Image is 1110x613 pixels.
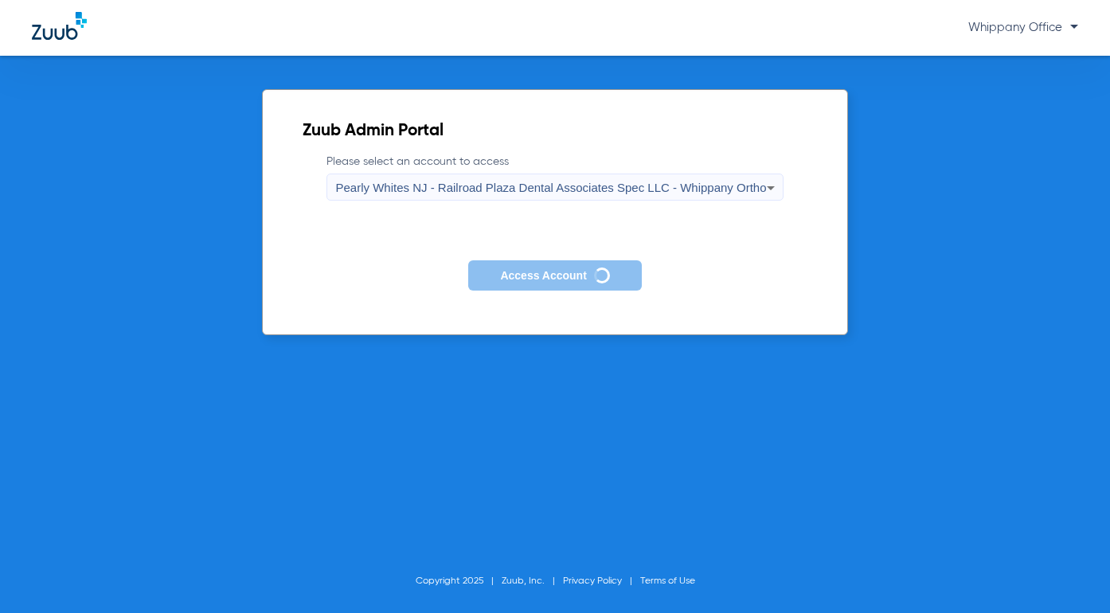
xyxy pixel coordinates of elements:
[500,269,586,282] span: Access Account
[303,123,807,139] h2: Zuub Admin Portal
[326,154,783,201] label: Please select an account to access
[468,260,641,291] button: Access Account
[640,576,695,586] a: Terms of Use
[502,573,563,589] li: Zuub, Inc.
[968,21,1078,33] span: Whippany Office
[32,12,87,40] img: Zuub Logo
[416,573,502,589] li: Copyright 2025
[335,181,766,194] span: Pearly Whites NJ - Railroad Plaza Dental Associates Spec LLC - Whippany Ortho
[1030,537,1110,613] iframe: Chat Widget
[563,576,622,586] a: Privacy Policy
